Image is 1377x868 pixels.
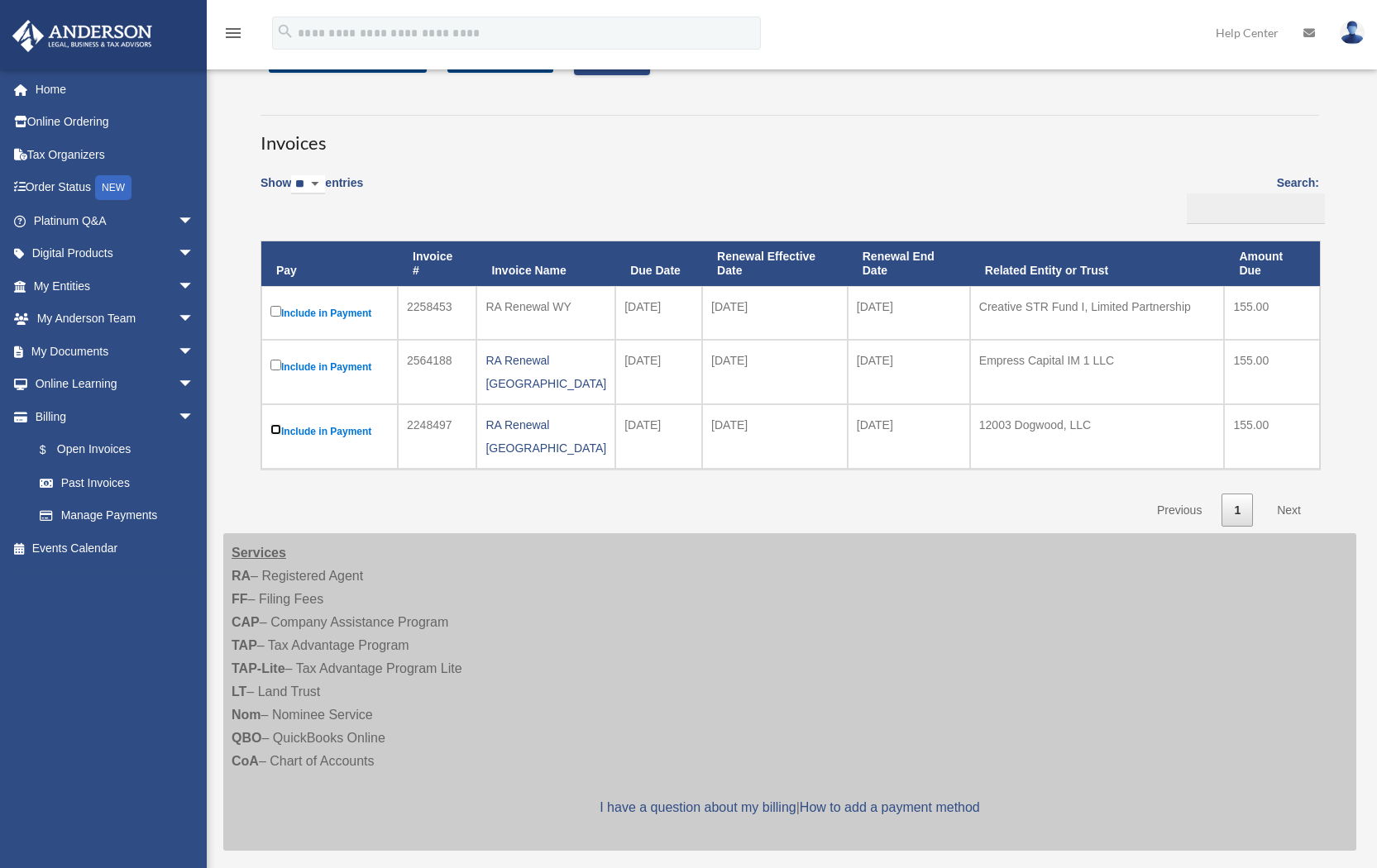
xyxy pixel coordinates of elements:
[95,175,131,200] div: NEW
[178,303,211,336] span: arrow_drop_down
[485,349,606,395] div: RA Renewal [GEOGRAPHIC_DATA]
[270,356,389,377] label: Include in Payment
[232,592,248,606] strong: FF
[12,368,219,401] a: Online Learningarrow_drop_down
[970,404,1225,469] td: 12003 Dogwood, LLC
[223,533,1356,851] div: – Registered Agent – Filing Fees – Company Assistance Program – Tax Advantage Program – Tax Advan...
[232,731,261,745] strong: QBO
[398,340,476,404] td: 2564188
[1224,404,1320,469] td: 155.00
[23,466,211,499] a: Past Invoices
[485,413,606,460] div: RA Renewal [GEOGRAPHIC_DATA]
[702,286,848,340] td: [DATE]
[270,421,389,441] label: Include in Payment
[615,404,702,469] td: [DATE]
[12,106,219,139] a: Online Ordering
[261,115,1319,156] h3: Invoices
[261,173,363,211] label: Show entries
[600,800,796,814] a: I have a question about my billing
[800,800,980,814] a: How to add a payment method
[223,23,243,43] i: menu
[232,546,286,560] strong: Services
[1145,494,1214,527] a: Previous
[270,360,281,370] input: Include in Payment
[970,241,1225,286] th: Related Entity or Trust: activate to sort column ascending
[232,754,259,768] strong: CoA
[1340,21,1365,45] img: User Pic
[12,335,219,368] a: My Documentsarrow_drop_down
[261,241,398,286] th: Pay: activate to sort column descending
[12,204,219,237] a: Platinum Q&Aarrow_drop_down
[1181,173,1319,224] label: Search:
[12,237,219,270] a: Digital Productsarrow_drop_down
[232,796,1348,819] p: |
[702,404,848,469] td: [DATE]
[398,241,476,286] th: Invoice #: activate to sort column ascending
[1224,241,1320,286] th: Amount Due: activate to sort column ascending
[12,138,219,171] a: Tax Organizers
[398,286,476,340] td: 2258453
[12,171,219,205] a: Order StatusNEW
[12,532,219,565] a: Events Calendar
[970,286,1225,340] td: Creative STR Fund I, Limited Partnership
[1224,286,1320,340] td: 155.00
[270,424,281,435] input: Include in Payment
[12,400,211,433] a: Billingarrow_drop_down
[232,615,260,629] strong: CAP
[848,286,970,340] td: [DATE]
[1224,340,1320,404] td: 155.00
[232,684,246,699] strong: LT
[178,400,211,434] span: arrow_drop_down
[23,433,203,467] a: $Open Invoices
[485,295,606,318] div: RA Renewal WY
[1187,193,1325,225] input: Search:
[970,340,1225,404] td: Empress Capital IM 1 LLC
[476,241,615,286] th: Invoice Name: activate to sort column ascending
[232,661,285,675] strong: TAP-Lite
[178,204,211,238] span: arrow_drop_down
[270,306,281,317] input: Include in Payment
[49,440,57,460] span: $
[276,22,294,41] i: search
[7,20,157,52] img: Anderson Advisors Platinum Portal
[702,340,848,404] td: [DATE]
[615,241,702,286] th: Due Date: activate to sort column ascending
[1265,494,1313,527] a: Next
[848,340,970,404] td: [DATE]
[12,73,219,106] a: Home
[23,499,211,532] a: Manage Payments
[848,241,970,286] th: Renewal End Date: activate to sort column ascending
[12,269,219,303] a: My Entitiesarrow_drop_down
[1222,494,1253,527] a: 1
[232,708,261,722] strong: Nom
[232,638,257,652] strong: TAP
[178,368,211,402] span: arrow_drop_down
[178,269,211,303] span: arrow_drop_down
[178,335,211,369] span: arrow_drop_down
[232,569,251,583] strong: RA
[615,286,702,340] td: [DATE]
[398,404,476,469] td: 2248497
[178,237,211,271] span: arrow_drop_down
[848,404,970,469] td: [DATE]
[291,175,325,194] select: Showentries
[12,303,219,336] a: My Anderson Teamarrow_drop_down
[702,241,848,286] th: Renewal Effective Date: activate to sort column ascending
[615,340,702,404] td: [DATE]
[270,303,389,323] label: Include in Payment
[223,29,243,43] a: menu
